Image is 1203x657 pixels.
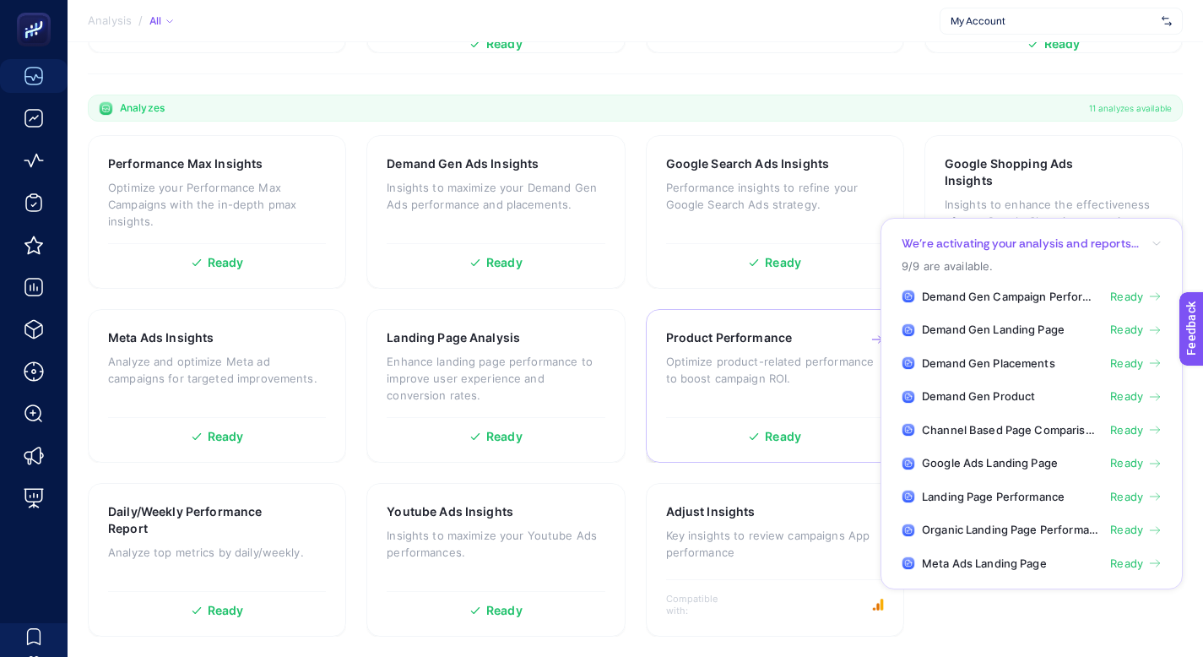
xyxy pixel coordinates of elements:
[366,483,625,637] a: Youtube Ads InsightsInsights to maximize your Youtube Ads performances.Ready
[902,236,1139,252] p: We’re activating your analysis and reports...
[666,155,830,172] h3: Google Search Ads Insights
[10,5,64,19] span: Feedback
[208,431,244,443] span: Ready
[108,329,214,346] h3: Meta Ads Insights
[1110,422,1143,439] span: Ready
[1110,556,1143,573] span: Ready
[922,289,1098,306] span: Demand Gen Campaign Performance
[88,309,346,463] a: Meta Ads InsightsAnalyze and optimize Meta ad campaigns for targeted improvements.Ready
[646,135,904,289] a: Google Search Ads InsightsPerformance insights to refine your Google Search Ads strategy.Ready
[666,353,884,387] p: Optimize product-related performance to boost campaign ROI.
[666,527,884,561] p: Key insights to review campaigns App performance
[120,101,165,115] span: Analyzes
[1110,322,1162,339] a: Ready
[945,196,1162,230] p: Insights to enhance the effectiveness of your Google Shopping campaigns.
[646,483,904,637] a: Adjust InsightsKey insights to review campaigns App performanceCompatible with:
[922,388,1035,405] span: Demand Gen Product
[666,329,793,346] h3: Product Performance
[486,38,523,50] span: Ready
[208,257,244,269] span: Ready
[149,14,173,28] div: All
[666,179,884,213] p: Performance insights to refine your Google Search Ads strategy.
[1044,38,1081,50] span: Ready
[387,329,520,346] h3: Landing Page Analysis
[138,14,143,27] span: /
[486,605,523,616] span: Ready
[922,322,1065,339] span: Demand Gen Landing Page
[387,155,539,172] h3: Demand Gen Ads Insights
[1110,388,1162,405] a: Ready
[1110,356,1162,372] a: Ready
[108,155,263,172] h3: Performance Max Insights
[1110,522,1162,539] a: Ready
[1110,556,1162,573] a: Ready
[765,431,801,443] span: Ready
[108,544,326,561] p: Analyze top metrics by daily/weekly.
[387,179,604,213] p: Insights to maximize your Demand Gen Ads performance and placements.
[945,155,1110,189] h3: Google Shopping Ads Insights
[366,309,625,463] a: Landing Page AnalysisEnhance landing page performance to improve user experience and conversion r...
[924,135,1183,289] a: Google Shopping Ads InsightsInsights to enhance the effectiveness of your Google Shopping campaig...
[108,353,326,387] p: Analyze and optimize Meta ad campaigns for targeted improvements.
[1110,356,1143,372] span: Ready
[366,135,625,289] a: Demand Gen Ads InsightsInsights to maximize your Demand Gen Ads performance and placements.Ready
[1110,289,1162,306] a: Ready
[922,455,1058,472] span: Google Ads Landing Page
[88,14,132,28] span: Analysis
[922,522,1098,539] span: Organic Landing Page Performance
[1162,13,1172,30] img: svg%3e
[765,257,801,269] span: Ready
[922,489,1065,506] span: Landing Page Performance
[108,179,326,230] p: Optimize your Performance Max Campaigns with the in-depth pmax insights.
[1110,455,1143,472] span: Ready
[902,258,1162,274] p: 9/9 are available.
[1089,101,1172,115] span: 11 analyzes available
[208,605,244,616] span: Ready
[922,356,1055,372] span: Demand Gen Placements
[666,503,756,520] h3: Adjust Insights
[1110,522,1143,539] span: Ready
[1110,489,1143,506] span: Ready
[1110,388,1143,405] span: Ready
[951,14,1155,28] span: My Account
[1110,322,1143,339] span: Ready
[1110,289,1143,306] span: Ready
[1110,489,1162,506] a: Ready
[88,135,346,289] a: Performance Max InsightsOptimize your Performance Max Campaigns with the in-depth pmax insights.R...
[387,353,604,404] p: Enhance landing page performance to improve user experience and conversion rates.
[666,593,742,616] span: Compatible with:
[922,422,1098,439] span: Channel Based Page Comparison
[486,431,523,443] span: Ready
[1110,455,1162,472] a: Ready
[108,503,274,537] h3: Daily/Weekly Performance Report
[922,556,1047,573] span: Meta Ads Landing Page
[88,483,346,637] a: Daily/Weekly Performance ReportAnalyze top metrics by daily/weekly.Ready
[387,527,604,561] p: Insights to maximize your Youtube Ads performances.
[486,257,523,269] span: Ready
[646,309,904,463] a: Product PerformanceOptimize product-related performance to boost campaign ROI.Ready
[1110,422,1162,439] a: Ready
[387,503,513,520] h3: Youtube Ads Insights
